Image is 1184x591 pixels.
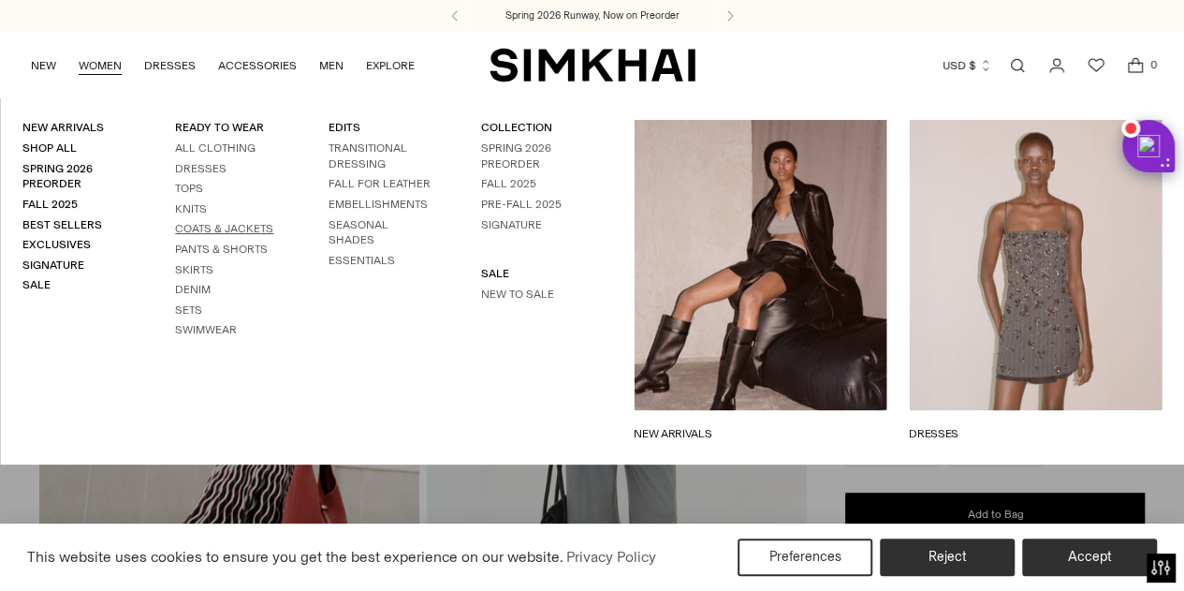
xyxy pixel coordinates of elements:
a: Wishlist [1077,47,1115,84]
a: EXPLORE [366,45,415,86]
a: Open cart modal [1117,47,1154,84]
iframe: Sign Up via Text for Offers [15,520,188,576]
a: Spring 2026 Runway, Now on Preorder [505,8,680,23]
button: USD $ [943,45,992,86]
span: 0 [1145,56,1162,73]
button: Reject [880,539,1015,576]
a: NEW [31,45,56,86]
span: This website uses cookies to ensure you get the best experience on our website. [27,548,563,566]
a: WOMEN [79,45,122,86]
a: DRESSES [144,45,196,86]
a: SIMKHAI [490,47,695,83]
a: MEN [319,45,344,86]
a: ACCESSORIES [218,45,297,86]
a: Open search modal [999,47,1036,84]
button: Accept [1022,539,1157,576]
a: Privacy Policy (opens in a new tab) [563,543,659,571]
button: Preferences [738,539,872,576]
a: Go to the account page [1038,47,1075,84]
